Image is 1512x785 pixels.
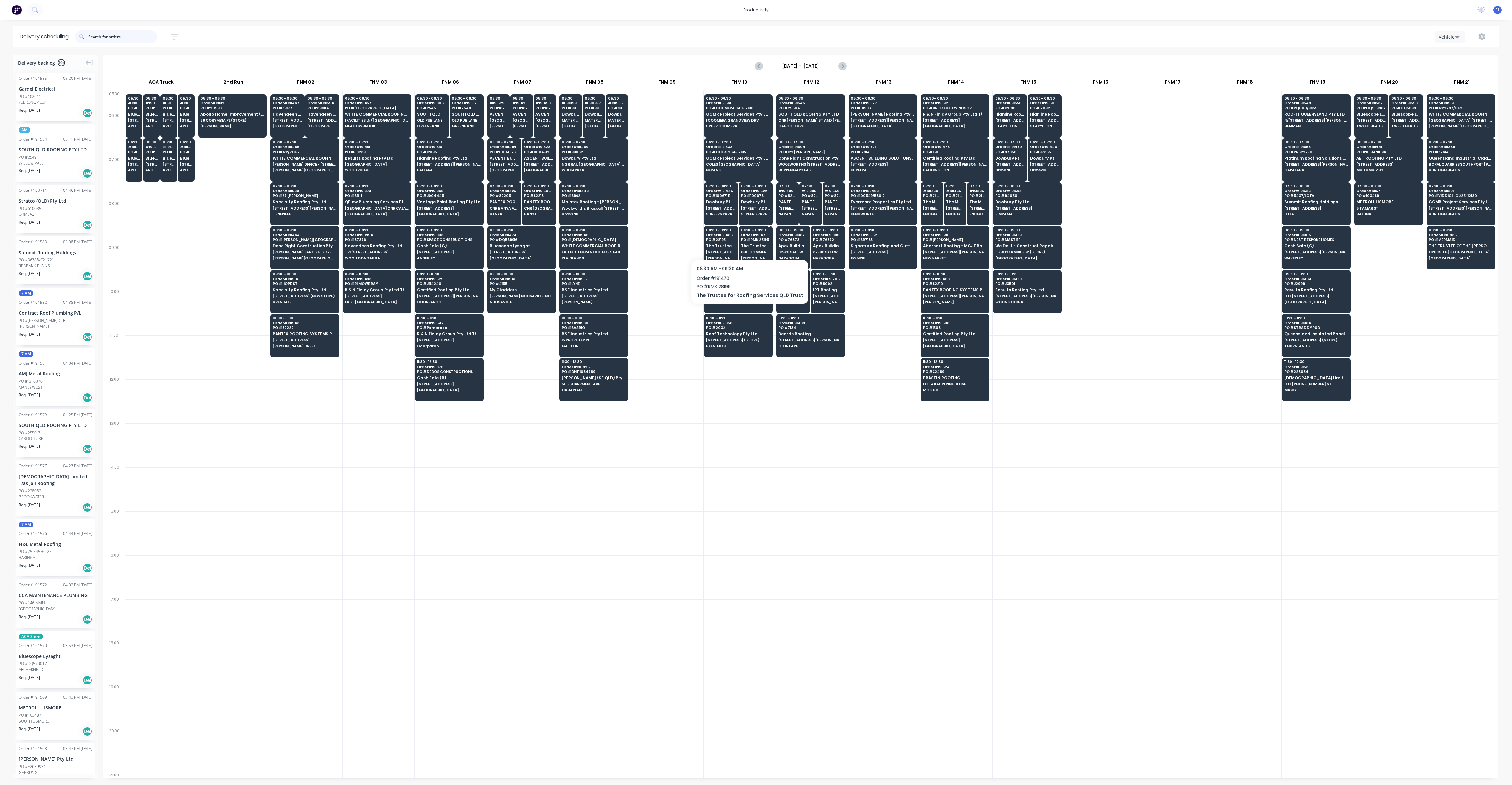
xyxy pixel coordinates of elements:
[1429,156,1492,160] span: Queensland Industrial Cladding
[128,150,140,154] span: PO # DN356231
[417,118,447,122] span: OLD PUB LANE
[19,107,40,113] span: Req. [DATE]
[535,124,554,128] span: [PERSON_NAME]
[1356,118,1386,122] span: [STREET_ADDRESS] (STORE)
[417,96,447,100] span: 05:30 - 06:30
[923,162,987,166] span: [STREET_ADDRESS][PERSON_NAME]
[1391,101,1421,105] span: Order # 191558
[1030,124,1060,128] span: STAPYLTON
[513,96,531,100] span: 05:30
[200,112,264,116] span: Apollo Home Improvement (QLD) Pty Ltd
[103,90,125,112] div: 05:30
[417,101,447,105] span: Order # 191306
[585,124,603,128] span: [GEOGRAPHIC_DATA]
[145,101,157,105] span: # 190822
[103,156,125,200] div: 07:00
[776,77,848,91] div: FNM 12
[995,162,1025,166] span: [STREET_ADDRESS]
[1030,156,1060,160] span: Dowbury Pty Ltd
[180,101,192,105] span: # 190920
[417,145,481,149] span: Order # 191516
[273,112,302,116] span: Havendeen Roofing Pty Ltd
[851,112,914,116] span: [PERSON_NAME] Roofing Pty Ltd
[200,118,264,122] span: 29 CORYMBIA PL (STORE)
[1137,77,1209,91] div: FNM 17
[1356,101,1386,105] span: Order # 191532
[82,108,92,118] div: Del
[995,140,1025,144] span: 06:30 - 07:30
[778,145,842,149] span: Order # 191504
[923,118,987,122] span: [STREET_ADDRESS]
[778,112,842,116] span: SOUTH QLD ROOFING PTY LTD
[920,77,992,91] div: FNM 14
[273,118,302,122] span: [STREET_ADDRESS]
[562,145,625,149] span: Order # 191459
[1284,145,1348,149] span: Order # 191553
[128,145,140,149] span: # 191234
[128,124,140,128] span: ARCHERFIELD
[163,168,175,172] span: ARCHERFIELD
[706,96,770,100] span: 05:30 - 06:30
[345,156,409,160] span: Results Roofing Pty Ltd
[851,118,914,122] span: [STREET_ADDRESS][PERSON_NAME]
[706,112,770,116] span: GCMR Project Services Pty Ltd
[417,112,447,116] span: SOUTH QLD ROOFING PTY LTD
[1391,124,1421,128] span: TWEED HEADS
[273,145,336,149] span: Order # 191485
[1281,77,1353,91] div: FNM 19
[307,118,337,122] span: [STREET_ADDRESS]
[490,145,519,149] span: Order # 191494
[490,96,508,100] span: 05:30
[200,124,264,128] span: [PERSON_NAME]
[145,150,157,154] span: PO # DQ569857
[562,106,580,110] span: PO # 93621 B
[345,118,409,122] span: 1 FACILITIES LN ([GEOGRAPHIC_DATA]) ([GEOGRAPHIC_DATA])
[608,118,626,122] span: MATER HOSPITAL MERCY AV
[88,30,157,43] input: Search for orders
[128,140,140,144] span: 06:30
[1284,106,1348,110] span: PO # RQ000/9855
[1429,118,1492,122] span: [GEOGRAPHIC_DATA] [STREET_ADDRESS]
[128,156,140,160] span: Bluescope Lysaght
[1391,112,1421,116] span: Bluescope Lysaght
[562,140,625,144] span: 06:30 - 07:30
[345,145,409,149] span: Order # 191481
[1284,101,1348,105] span: Order # 191549
[198,77,269,91] div: 2nd Run
[19,127,30,133] span: AM
[128,112,140,116] span: Bluescope Lysaght
[163,140,175,144] span: 06:30
[345,101,409,105] span: Order # 191457
[778,162,842,166] span: WOOLWORTHS [STREET_ADDRESS][PERSON_NAME]
[1284,150,1348,154] span: PO # PRS222-11
[180,156,192,160] span: Bluescope Lysaght
[163,101,175,105] span: # 191048
[452,101,481,105] span: Order # 191517
[848,77,920,91] div: FNM 13
[452,124,481,128] span: GREENBANK
[923,156,987,160] span: Certified Roofing Pty Ltd
[163,118,175,122] span: [STREET_ADDRESS]
[345,112,409,116] span: WHITE COMMERCIAL ROOFING PTY LTD
[706,145,770,149] span: Order # 191533
[145,168,157,172] span: ARCHERFIELD
[180,150,192,154] span: PO # DQ569851
[513,101,531,105] span: # 191421
[562,150,625,154] span: PO # 93062
[995,101,1025,105] span: Order # 191550
[851,162,914,166] span: [STREET_ADDRESS]
[992,77,1064,91] div: FNM 15
[307,101,337,105] span: Order # 191554
[706,118,770,122] span: 1 COOMERA GRANDVIEW DRV
[778,124,842,128] span: CABOOLTURE
[307,124,337,128] span: [GEOGRAPHIC_DATA]
[307,96,337,100] span: 05:30 - 06:30
[1030,162,1060,166] span: [STREET_ADDRESS]
[1356,145,1420,149] span: Order # 191441
[417,124,447,128] span: GREENBANK
[562,156,625,160] span: Dowbury Pty Ltd
[1391,106,1421,110] span: PO # DQ569980
[778,106,842,110] span: PO # 2550A
[19,76,47,81] div: Order # 191585
[562,124,580,128] span: [GEOGRAPHIC_DATA]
